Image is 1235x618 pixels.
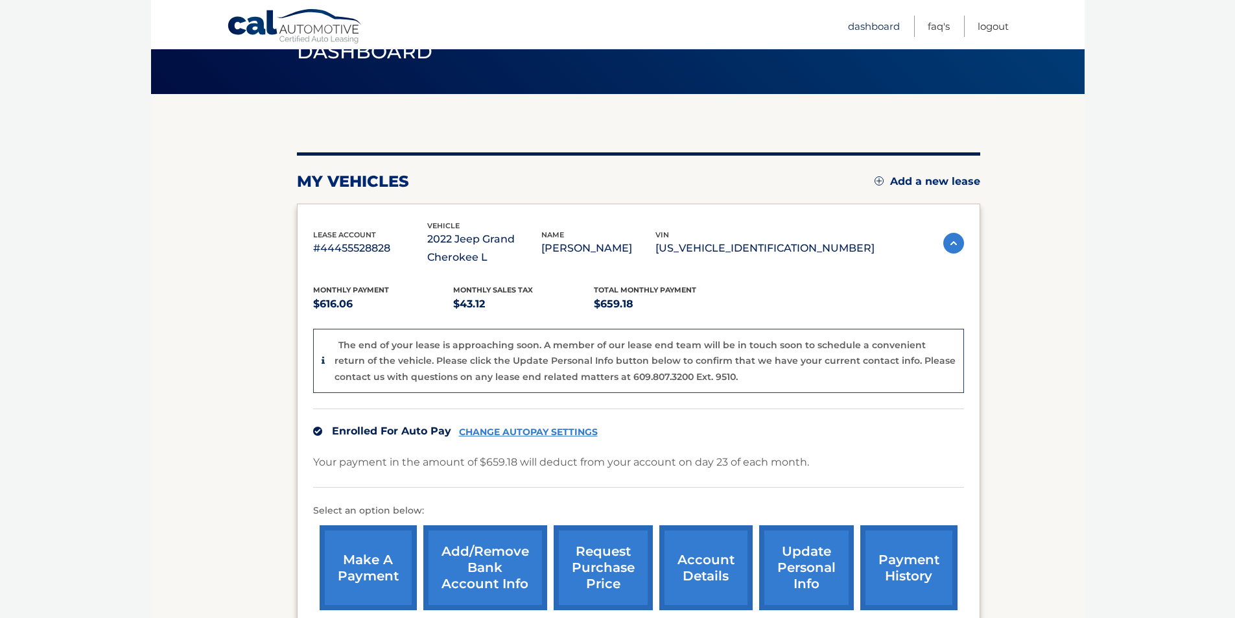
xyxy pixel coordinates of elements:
[313,427,322,436] img: check.svg
[297,40,433,64] span: Dashboard
[541,230,564,239] span: name
[594,295,735,313] p: $659.18
[655,230,669,239] span: vin
[759,525,854,610] a: update personal info
[313,285,389,294] span: Monthly Payment
[594,285,696,294] span: Total Monthly Payment
[427,230,541,267] p: 2022 Jeep Grand Cherokee L
[423,525,547,610] a: Add/Remove bank account info
[335,339,956,383] p: The end of your lease is approaching soon. A member of our lease end team will be in touch soon t...
[655,239,875,257] p: [US_VEHICLE_IDENTIFICATION_NUMBER]
[313,453,809,471] p: Your payment in the amount of $659.18 will deduct from your account on day 23 of each month.
[453,295,594,313] p: $43.12
[313,239,427,257] p: #44455528828
[978,16,1009,37] a: Logout
[848,16,900,37] a: Dashboard
[313,295,454,313] p: $616.06
[332,425,451,437] span: Enrolled For Auto Pay
[320,525,417,610] a: make a payment
[297,172,409,191] h2: my vehicles
[227,8,363,46] a: Cal Automotive
[943,233,964,254] img: accordion-active.svg
[875,175,980,188] a: Add a new lease
[875,176,884,185] img: add.svg
[453,285,533,294] span: Monthly sales Tax
[313,230,376,239] span: lease account
[860,525,958,610] a: payment history
[541,239,655,257] p: [PERSON_NAME]
[459,427,598,438] a: CHANGE AUTOPAY SETTINGS
[313,503,964,519] p: Select an option below:
[928,16,950,37] a: FAQ's
[554,525,653,610] a: request purchase price
[659,525,753,610] a: account details
[427,221,460,230] span: vehicle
